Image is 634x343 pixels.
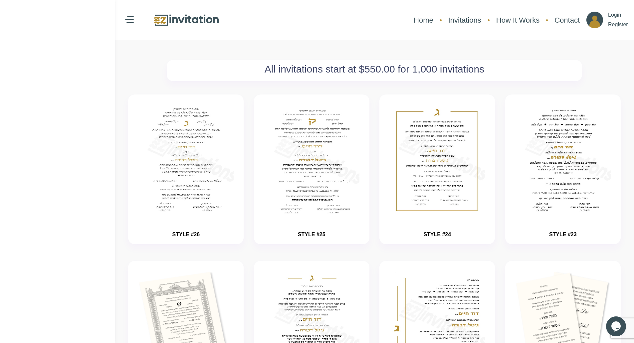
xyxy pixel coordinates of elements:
a: Home [410,11,437,29]
h2: All invitations start at $550.00 for 1,000 invitations [170,63,579,75]
img: ico_account.png [586,12,603,28]
a: STYLE #26 [172,232,200,237]
a: STYLE #25 [298,232,325,237]
button: invitation STYLE #24 [379,94,495,244]
img: invitation [138,104,234,215]
a: Invitations [445,11,485,29]
a: How It Works [493,11,543,29]
img: invitation [264,104,359,215]
img: invitation [389,104,485,215]
a: Contact [551,11,583,29]
button: invitation STYLE #23 [505,94,621,244]
a: STYLE #24 [423,232,451,237]
button: invitation STYLE #25 [254,94,369,244]
img: invitation [515,104,611,215]
p: Login Register [608,10,628,30]
img: logo.png [153,13,220,27]
a: STYLE #23 [549,232,577,237]
button: invitation STYLE #26 [128,94,244,244]
iframe: chat widget [606,316,627,336]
